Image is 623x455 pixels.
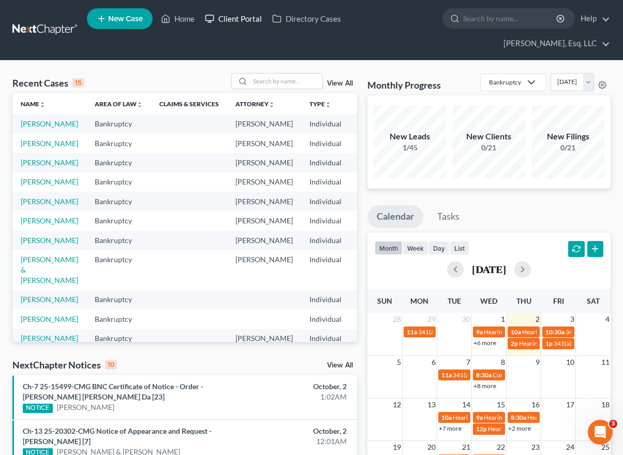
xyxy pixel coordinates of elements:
td: Bankruptcy [86,153,151,172]
td: NJB [350,153,400,172]
a: Typeunfold_more [309,100,331,108]
div: Recent Cases [12,77,84,89]
span: Wed [480,296,497,305]
span: 23 [530,441,541,453]
td: Individual [301,173,350,192]
span: 9a [476,328,483,336]
span: Hearing for [PERSON_NAME] [484,328,565,336]
div: 0/21 [532,143,604,153]
td: [PERSON_NAME] [227,153,301,172]
span: 29 [426,313,437,325]
span: Hearing for [PERSON_NAME] [519,339,600,347]
td: NJB [350,329,400,369]
td: Individual [301,231,350,250]
div: 10 [105,360,117,369]
a: +6 more [473,339,496,347]
a: +7 more [439,424,462,432]
span: 19 [392,441,402,453]
a: [PERSON_NAME] [21,315,78,323]
span: 21 [461,441,471,453]
span: 8:30a [511,414,526,421]
span: Tue [448,296,461,305]
a: Nameunfold_more [21,100,46,108]
td: NJB [350,192,400,211]
span: 10 [565,356,575,368]
td: Bankruptcy [86,290,151,309]
span: 10a [511,328,521,336]
td: [PERSON_NAME] [227,114,301,133]
td: [PERSON_NAME] [227,211,301,230]
a: Home [156,9,200,28]
td: Individual [301,192,350,211]
a: [PERSON_NAME] [21,216,78,225]
a: Help [575,9,610,28]
a: Directory Cases [267,9,346,28]
span: 9 [535,356,541,368]
span: Sat [587,296,600,305]
td: [PERSON_NAME] [227,192,301,211]
div: 1/45 [374,143,446,153]
td: Individual [301,309,350,329]
span: Hearing for [PERSON_NAME] [522,328,603,336]
td: [PERSON_NAME] [227,329,301,369]
span: 16 [530,399,541,411]
a: [PERSON_NAME] & [PERSON_NAME] [21,255,78,285]
div: New Filings [532,131,604,143]
div: 15 [72,78,84,88]
span: 8 [500,356,506,368]
a: Tasks [428,205,469,228]
h3: Monthly Progress [367,79,441,91]
div: 12:01AM [246,436,347,447]
span: New Case [108,15,143,23]
a: [PERSON_NAME] [21,139,78,148]
td: Bankruptcy [86,173,151,192]
span: 18 [600,399,611,411]
td: NJB [350,211,400,230]
a: +2 more [508,424,531,432]
div: Bankruptcy [489,78,521,87]
span: 11a [407,328,417,336]
span: 2p [511,339,518,347]
span: 28 [392,313,402,325]
button: day [428,241,450,255]
span: Hearing for [PERSON_NAME] [484,414,565,421]
span: 3 [569,313,575,325]
td: [PERSON_NAME] [227,231,301,250]
span: 341(a) meeting for [PERSON_NAME] [453,371,553,379]
a: Area of Lawunfold_more [95,100,143,108]
td: NJB [350,231,400,250]
input: Search by name... [250,74,322,89]
span: 12 [392,399,402,411]
span: 341(a) meeting for [PERSON_NAME] [418,328,518,336]
td: Individual [301,153,350,172]
td: Bankruptcy [86,192,151,211]
a: [PERSON_NAME] [21,119,78,128]
a: [PERSON_NAME] [21,236,78,245]
th: Claims & Services [151,93,227,114]
a: View All [327,80,353,87]
button: list [450,241,469,255]
span: 25 [600,441,611,453]
span: 9a [476,414,483,421]
td: Bankruptcy [86,211,151,230]
a: [PERSON_NAME] & [PERSON_NAME] [21,334,78,363]
h2: [DATE] [472,264,506,275]
button: month [375,241,403,255]
span: 13 [426,399,437,411]
span: 10:30a [545,328,565,336]
span: Hearing for [PERSON_NAME] [527,414,608,421]
span: 7 [465,356,471,368]
td: [PERSON_NAME] [227,134,301,153]
div: New Leads [374,131,446,143]
td: NJB [350,114,400,133]
span: 10a [441,414,452,421]
a: Ch-13 25-20302-CMG Notice of Appearance and Request - [PERSON_NAME] [7] [23,426,212,446]
a: Client Portal [200,9,267,28]
span: 11 [600,356,611,368]
span: 14 [461,399,471,411]
td: Bankruptcy [86,329,151,369]
a: Attorneyunfold_more [235,100,275,108]
input: Search by name... [463,9,558,28]
i: unfold_more [269,102,275,108]
div: New Clients [453,131,525,143]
